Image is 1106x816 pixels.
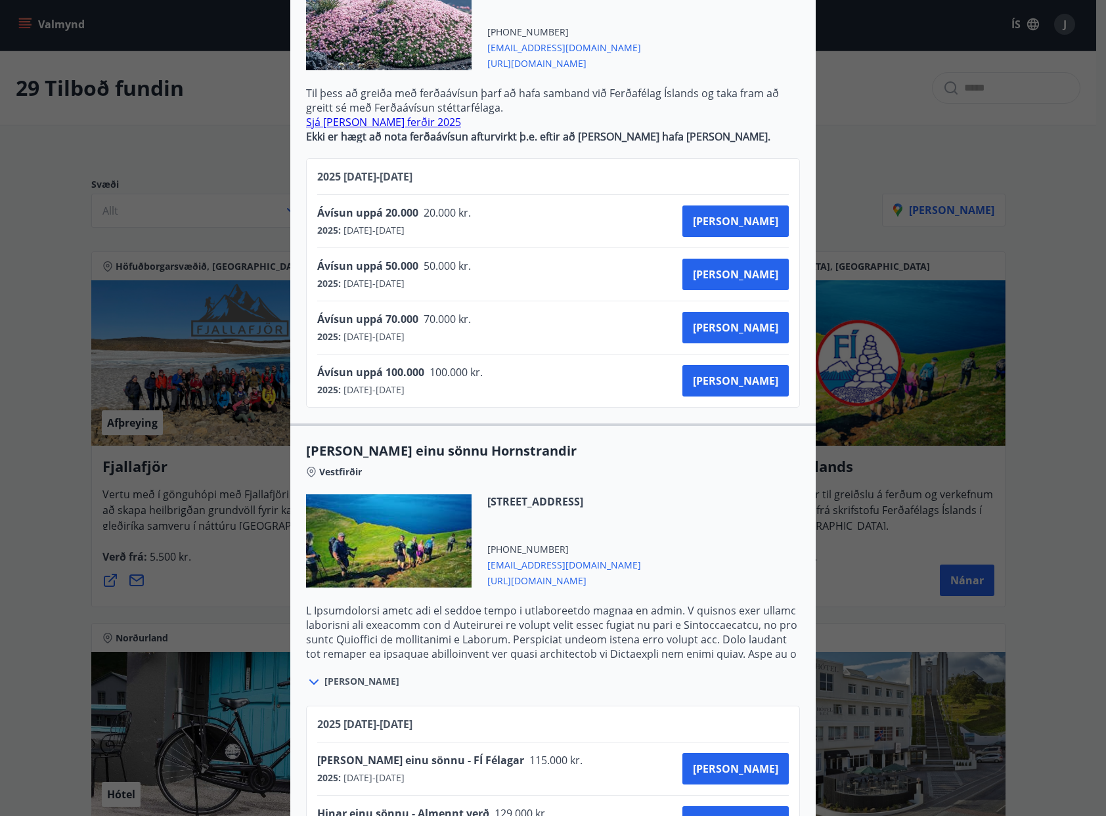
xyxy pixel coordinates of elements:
[487,39,641,54] span: [EMAIL_ADDRESS][DOMAIN_NAME]
[341,330,405,343] span: [DATE] - [DATE]
[693,320,778,335] span: [PERSON_NAME]
[341,224,405,237] span: [DATE] - [DATE]
[317,224,341,237] span: 2025 :
[317,312,418,326] span: Ávísun uppá 70.000
[341,383,405,397] span: [DATE] - [DATE]
[682,259,789,290] button: [PERSON_NAME]
[306,129,770,144] strong: Ekki er hægt að nota ferðaávísun afturvirkt þ.e. eftir að [PERSON_NAME] hafa [PERSON_NAME].
[317,169,412,184] span: 2025 [DATE] - [DATE]
[693,374,778,388] span: [PERSON_NAME]
[682,365,789,397] button: [PERSON_NAME]
[341,277,405,290] span: [DATE] - [DATE]
[693,214,778,228] span: [PERSON_NAME]
[418,259,474,273] span: 50.000 kr.
[487,26,641,39] span: [PHONE_NUMBER]
[424,365,483,379] span: 100.000 kr.
[317,277,341,290] span: 2025 :
[306,115,461,129] a: Sjá [PERSON_NAME] ferðir 2025
[306,86,800,115] p: Til þess að greiða með ferðaávísun þarf að hafa samband við Ferðafélag Íslands og taka fram að gr...
[682,312,789,343] button: [PERSON_NAME]
[317,259,418,273] span: Ávísun uppá 50.000
[317,383,341,397] span: 2025 :
[317,365,424,379] span: Ávísun uppá 100.000
[682,205,789,237] button: [PERSON_NAME]
[487,54,641,70] span: [URL][DOMAIN_NAME]
[317,205,418,220] span: Ávísun uppá 20.000
[418,205,474,220] span: 20.000 kr.
[693,267,778,282] span: [PERSON_NAME]
[418,312,474,326] span: 70.000 kr.
[317,330,341,343] span: 2025 :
